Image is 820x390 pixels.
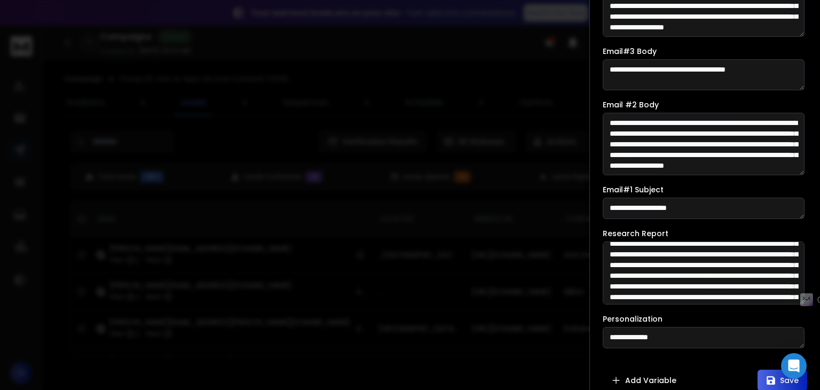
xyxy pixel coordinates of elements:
[603,48,657,55] label: Email#3 Body
[603,186,664,193] label: Email#1 Subject
[603,315,663,323] label: Personalization
[603,101,659,108] label: Email #2 Body
[781,353,807,379] div: Open Intercom Messenger
[603,230,668,237] label: Research Report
